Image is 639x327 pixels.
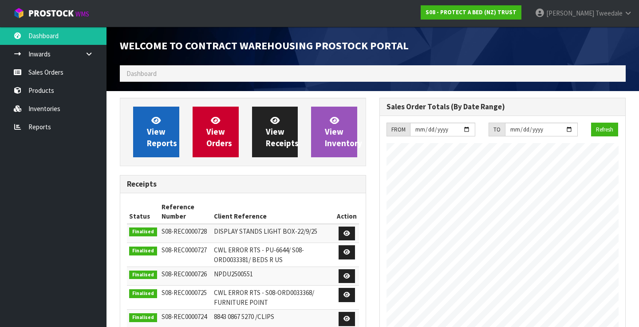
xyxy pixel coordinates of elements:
[596,9,623,17] span: Tweedale
[387,123,410,137] div: FROM
[214,246,304,263] span: CWL ERROR RTS - PU-6644/ S08-ORD0033381/ BEDS R US
[335,200,359,224] th: Action
[252,107,298,157] a: ViewReceipts
[387,103,619,111] h3: Sales Order Totals (By Date Range)
[127,200,159,224] th: Status
[212,200,335,224] th: Client Reference
[193,107,239,157] a: ViewOrders
[129,247,157,255] span: Finalised
[311,107,357,157] a: ViewInventory
[126,69,157,78] span: Dashboard
[426,8,517,16] strong: S08 - PROTECT A BED (NZ) TRUST
[129,313,157,322] span: Finalised
[162,227,207,235] span: S08-REC0000728
[28,8,74,19] span: ProStock
[214,270,253,278] span: NPDU2500551
[129,271,157,279] span: Finalised
[162,288,207,297] span: S08-REC0000725
[489,123,505,137] div: TO
[133,107,179,157] a: ViewReports
[147,115,177,148] span: View Reports
[546,9,594,17] span: [PERSON_NAME]
[591,123,618,137] button: Refresh
[162,246,207,254] span: S08-REC0000727
[127,180,359,188] h3: Receipts
[214,288,314,306] span: CWL ERROR RTS - S08-ORD0033368/ FURNITURE POINT
[129,289,157,298] span: Finalised
[325,115,362,148] span: View Inventory
[120,39,409,52] span: Welcome to Contract Warehousing ProStock Portal
[206,115,232,148] span: View Orders
[214,227,317,235] span: DISPLAY STANDS LIGHT BOX-22/9/25
[159,200,212,224] th: Reference Number
[13,8,24,19] img: cube-alt.png
[129,227,157,236] span: Finalised
[266,115,299,148] span: View Receipts
[162,270,207,278] span: S08-REC0000726
[75,10,89,18] small: WMS
[162,312,207,321] span: S08-REC0000724
[214,312,274,321] span: 8843 0867 5270 /CLIPS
